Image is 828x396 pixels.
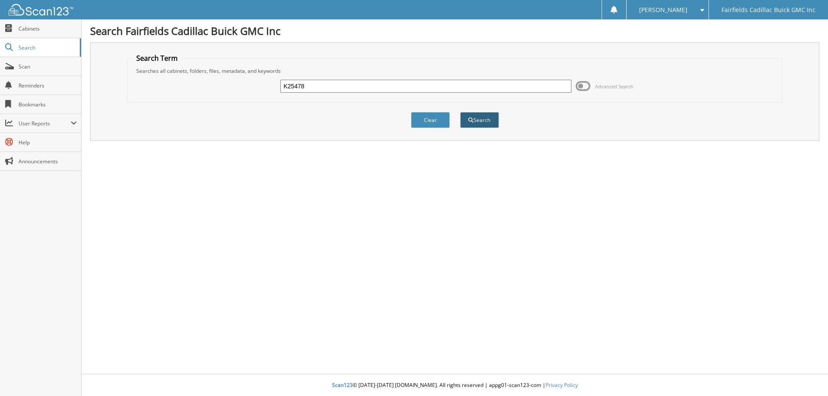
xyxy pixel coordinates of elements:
[19,82,77,89] span: Reminders
[90,24,819,38] h1: Search Fairfields Cadillac Buick GMC Inc
[19,120,71,127] span: User Reports
[19,139,77,146] span: Help
[9,4,73,16] img: scan123-logo-white.svg
[19,158,77,165] span: Announcements
[332,381,353,389] span: Scan123
[19,63,77,70] span: Scan
[411,112,450,128] button: Clear
[595,83,634,90] span: Advanced Search
[132,67,778,75] div: Searches all cabinets, folders, files, metadata, and keywords
[19,44,75,51] span: Search
[639,7,687,12] span: [PERSON_NAME]
[19,25,77,32] span: Cabinets
[132,53,182,63] legend: Search Term
[460,112,499,128] button: Search
[546,381,578,389] a: Privacy Policy
[721,7,815,12] span: Fairfields Cadillac Buick GMC Inc
[19,101,77,108] span: Bookmarks
[82,375,828,396] div: © [DATE]-[DATE] [DOMAIN_NAME]. All rights reserved | appg01-scan123-com |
